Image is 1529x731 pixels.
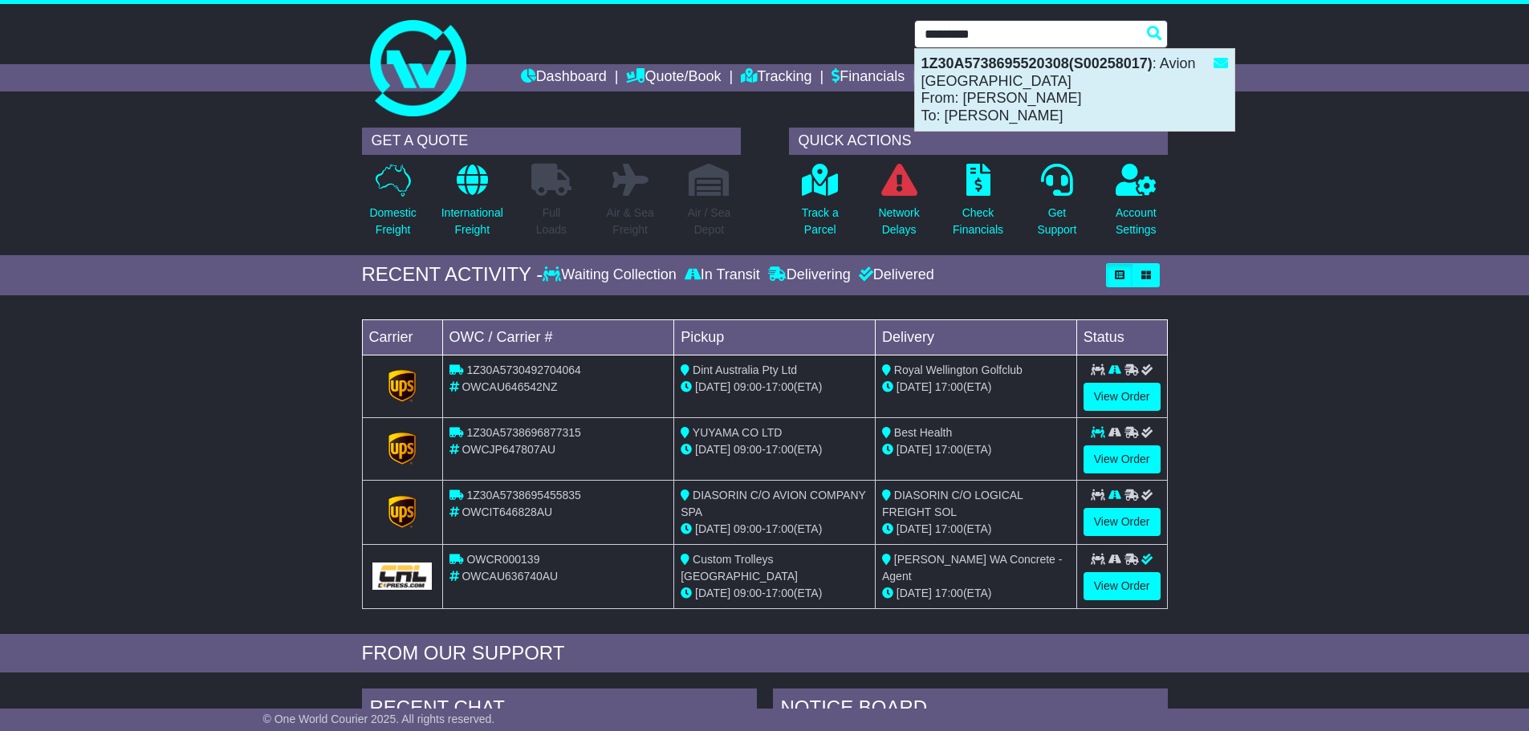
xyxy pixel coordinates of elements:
[1037,205,1076,238] p: Get Support
[362,319,442,355] td: Carrier
[801,163,840,247] a: Track aParcel
[741,64,811,91] a: Tracking
[674,319,876,355] td: Pickup
[935,587,963,599] span: 17:00
[1036,163,1077,247] a: GetSupport
[607,205,654,238] p: Air & Sea Freight
[764,266,855,284] div: Delivering
[953,205,1003,238] p: Check Financials
[362,642,1168,665] div: FROM OUR SUPPORT
[368,163,417,247] a: DomesticFreight
[915,49,1234,131] div: : Avion [GEOGRAPHIC_DATA] From: [PERSON_NAME] To: [PERSON_NAME]
[681,266,764,284] div: In Transit
[882,553,1062,583] span: [PERSON_NAME] WA Concrete - Agent
[681,489,865,518] span: DIASORIN C/O AVION COMPANY SPA
[882,585,1070,602] div: (ETA)
[894,426,952,439] span: Best Health
[693,426,783,439] span: YUYAMA CO LTD
[894,363,1023,376] span: Royal Wellington Golfclub
[521,64,607,91] a: Dashboard
[626,64,721,91] a: Quote/Book
[935,380,963,393] span: 17:00
[466,489,580,502] span: 1Z30A5738695455835
[882,489,1023,518] span: DIASORIN C/O LOGICAL FREIGHT SOL
[1084,445,1161,473] a: View Order
[897,380,932,393] span: [DATE]
[462,380,557,393] span: OWCAU646542NZ
[882,441,1070,458] div: (ETA)
[543,266,680,284] div: Waiting Collection
[1084,572,1161,600] a: View Order
[935,522,963,535] span: 17:00
[882,379,1070,396] div: (ETA)
[1084,508,1161,536] a: View Order
[693,363,797,376] span: Dint Australia Pty Ltd
[789,128,1168,155] div: QUICK ACTIONS
[1115,163,1157,247] a: AccountSettings
[441,205,503,238] p: International Freight
[766,587,794,599] span: 17:00
[766,522,794,535] span: 17:00
[466,553,539,566] span: OWCR000139
[897,443,932,456] span: [DATE]
[695,587,730,599] span: [DATE]
[369,205,416,238] p: Domestic Freight
[1084,383,1161,411] a: View Order
[462,443,555,456] span: OWCJP647807AU
[935,443,963,456] span: 17:00
[882,521,1070,538] div: (ETA)
[372,562,433,590] img: GetCarrierServiceLogo
[766,380,794,393] span: 17:00
[388,496,416,528] img: GetCarrierServiceLogo
[802,205,839,238] p: Track a Parcel
[855,266,934,284] div: Delivered
[442,319,674,355] td: OWC / Carrier #
[362,263,543,286] div: RECENT ACTIVITY -
[734,380,762,393] span: 09:00
[1076,319,1167,355] td: Status
[462,570,558,583] span: OWCAU636740AU
[695,380,730,393] span: [DATE]
[263,713,495,725] span: © One World Courier 2025. All rights reserved.
[734,443,762,456] span: 09:00
[531,205,571,238] p: Full Loads
[897,522,932,535] span: [DATE]
[878,205,919,238] p: Network Delays
[734,522,762,535] span: 09:00
[441,163,504,247] a: InternationalFreight
[466,363,580,376] span: 1Z30A5730492704064
[681,379,868,396] div: - (ETA)
[734,587,762,599] span: 09:00
[388,370,416,402] img: GetCarrierServiceLogo
[688,205,731,238] p: Air / Sea Depot
[766,443,794,456] span: 17:00
[832,64,905,91] a: Financials
[388,433,416,465] img: GetCarrierServiceLogo
[681,553,798,583] span: Custom Trolleys [GEOGRAPHIC_DATA]
[695,443,730,456] span: [DATE]
[921,55,1153,71] strong: 1Z30A5738695520308(S00258017)
[681,585,868,602] div: - (ETA)
[466,426,580,439] span: 1Z30A5738696877315
[681,521,868,538] div: - (ETA)
[462,506,552,518] span: OWCIT646828AU
[1116,205,1157,238] p: Account Settings
[897,587,932,599] span: [DATE]
[681,441,868,458] div: - (ETA)
[695,522,730,535] span: [DATE]
[877,163,920,247] a: NetworkDelays
[875,319,1076,355] td: Delivery
[362,128,741,155] div: GET A QUOTE
[952,163,1004,247] a: CheckFinancials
